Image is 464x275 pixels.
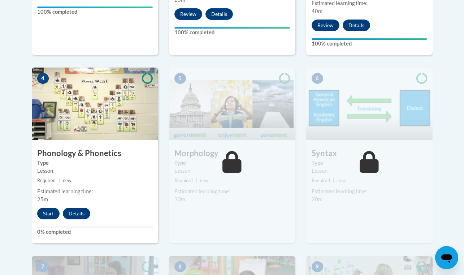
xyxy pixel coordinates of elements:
[337,178,346,183] span: new
[174,159,290,167] label: Type
[174,8,202,20] button: Review
[37,167,153,175] div: Lesson
[37,178,56,183] span: Required
[174,196,185,202] span: 30m
[312,178,330,183] span: Required
[63,178,71,183] span: new
[37,208,60,219] button: Start
[205,8,233,20] button: Details
[435,246,458,269] iframe: Button to launch messaging window
[306,68,433,140] img: Course Image
[312,159,427,167] label: Type
[37,261,49,272] span: 7
[312,20,339,31] button: Review
[312,196,322,202] span: 20m
[200,178,209,183] span: new
[37,188,153,195] div: Estimated learning time:
[58,178,60,183] span: |
[37,159,153,167] label: Type
[312,38,427,40] div: Your progress
[306,148,433,159] h3: Syntax
[169,148,295,159] h3: Morphology
[312,167,427,175] div: Lesson
[174,188,290,195] div: Estimated learning time:
[174,178,193,183] span: Required
[37,73,49,84] span: 4
[333,178,334,183] span: |
[32,68,158,140] img: Course Image
[37,196,48,202] span: 25m
[343,20,370,31] button: Details
[174,29,290,36] label: 100% completed
[169,68,295,140] img: Course Image
[312,8,322,14] span: 40m
[312,40,427,48] label: 100% completed
[37,8,153,16] label: 100% completed
[174,27,290,29] div: Your progress
[174,167,290,175] div: Lesson
[174,73,186,84] span: 5
[63,208,90,219] button: Details
[196,178,197,183] span: |
[37,228,153,236] label: 0% completed
[32,148,158,159] h3: Phonology & Phonetics
[312,261,323,272] span: 9
[312,188,427,195] div: Estimated learning time:
[174,261,186,272] span: 8
[312,73,323,84] span: 6
[37,7,153,8] div: Your progress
